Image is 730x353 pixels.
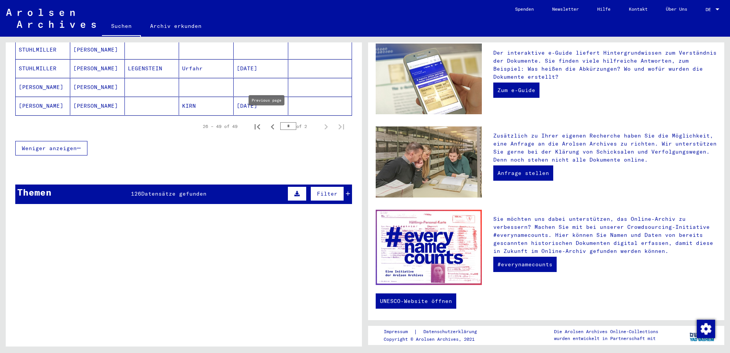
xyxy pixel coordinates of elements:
p: Die Arolsen Archives Online-Collections [554,328,658,335]
a: Impressum [384,328,414,336]
a: Datenschutzerklärung [417,328,486,336]
mat-cell: [DATE] [234,59,288,78]
div: Themen [17,185,52,199]
p: Sie möchten uns dabei unterstützen, das Online-Archiv zu verbessern? Machen Sie mit bei unserer C... [493,215,717,255]
span: DE [706,7,714,12]
span: Weniger anzeigen [22,145,77,152]
img: inquiries.jpg [376,126,482,197]
button: Last page [334,119,349,134]
p: Der interaktive e-Guide liefert Hintergrundwissen zum Verständnis der Dokumente. Sie finden viele... [493,49,717,81]
button: Weniger anzeigen [15,141,87,155]
button: First page [250,119,265,134]
mat-cell: STUHLMILLER [16,59,70,78]
mat-cell: KIRN [179,97,234,115]
a: Suchen [102,17,141,37]
a: Archiv erkunden [141,17,211,35]
a: #everynamecounts [493,257,557,272]
mat-cell: LEGENSTEIN [125,59,179,78]
p: Copyright © Arolsen Archives, 2021 [384,336,486,343]
mat-cell: [PERSON_NAME] [70,78,125,96]
p: Zusätzlich zu Ihrer eigenen Recherche haben Sie die Möglichkeit, eine Anfrage an die Arolsen Arch... [493,132,717,164]
img: eguide.jpg [376,44,482,114]
div: 26 – 49 of 49 [203,123,237,130]
mat-cell: Urfahr [179,59,234,78]
button: Previous page [265,119,280,134]
span: Datensätze gefunden [141,190,207,197]
a: UNESCO-Website öffnen [376,293,456,309]
button: Next page [318,119,334,134]
a: Anfrage stellen [493,165,553,181]
span: 126 [131,190,141,197]
div: of 2 [280,123,318,130]
mat-cell: [PERSON_NAME] [70,97,125,115]
mat-cell: [PERSON_NAME] [70,59,125,78]
div: | [384,328,486,336]
a: Zum e-Guide [493,83,539,98]
mat-cell: [DATE] [234,97,288,115]
img: enc.jpg [376,210,482,285]
mat-cell: [PERSON_NAME] [16,78,70,96]
mat-cell: [PERSON_NAME] [16,97,70,115]
mat-cell: [PERSON_NAME] [70,40,125,59]
p: wurden entwickelt in Partnerschaft mit [554,335,658,342]
button: Filter [310,186,344,201]
img: yv_logo.png [688,325,717,345]
div: Zustimmung ändern [696,319,715,338]
img: Arolsen_neg.svg [6,9,96,28]
mat-cell: STUHLMILLER [16,40,70,59]
img: Zustimmung ändern [697,320,715,338]
span: Filter [317,190,338,197]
